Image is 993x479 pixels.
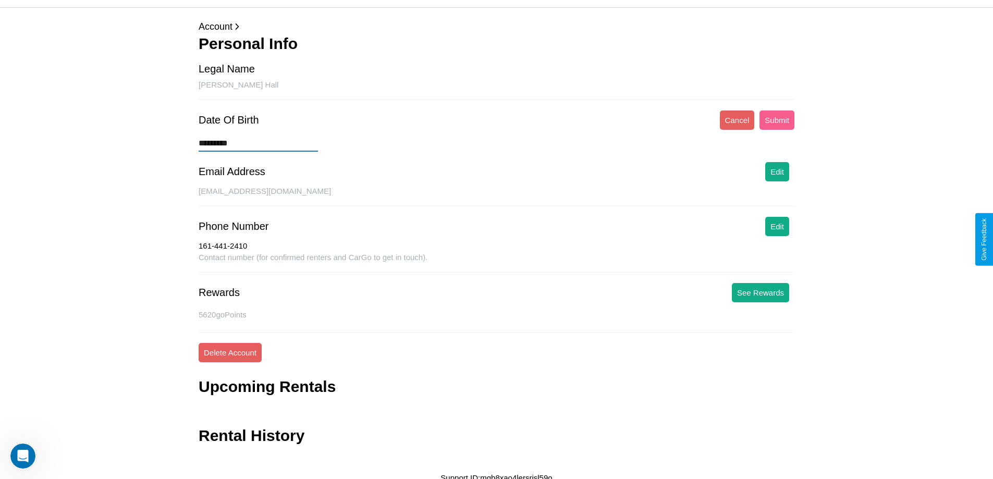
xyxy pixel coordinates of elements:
p: 5620 goPoints [199,308,794,322]
button: Delete Account [199,343,262,362]
div: Rewards [199,287,240,299]
button: Edit [765,162,789,181]
div: Date Of Birth [199,114,259,126]
div: Contact number (for confirmed renters and CarGo to get in touch). [199,253,794,273]
h3: Rental History [199,427,304,445]
button: Submit [759,110,794,130]
h3: Personal Info [199,35,794,53]
div: [EMAIL_ADDRESS][DOMAIN_NAME] [199,187,794,206]
div: Give Feedback [980,218,988,261]
button: See Rewards [732,283,789,302]
button: Edit [765,217,789,236]
h3: Upcoming Rentals [199,378,336,396]
iframe: Intercom live chat [10,444,35,469]
div: Email Address [199,166,265,178]
button: Cancel [720,110,755,130]
div: [PERSON_NAME] Hall [199,80,794,100]
div: Legal Name [199,63,255,75]
p: Account [199,18,794,35]
div: 161-441-2410 [199,241,794,253]
div: Phone Number [199,220,269,232]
